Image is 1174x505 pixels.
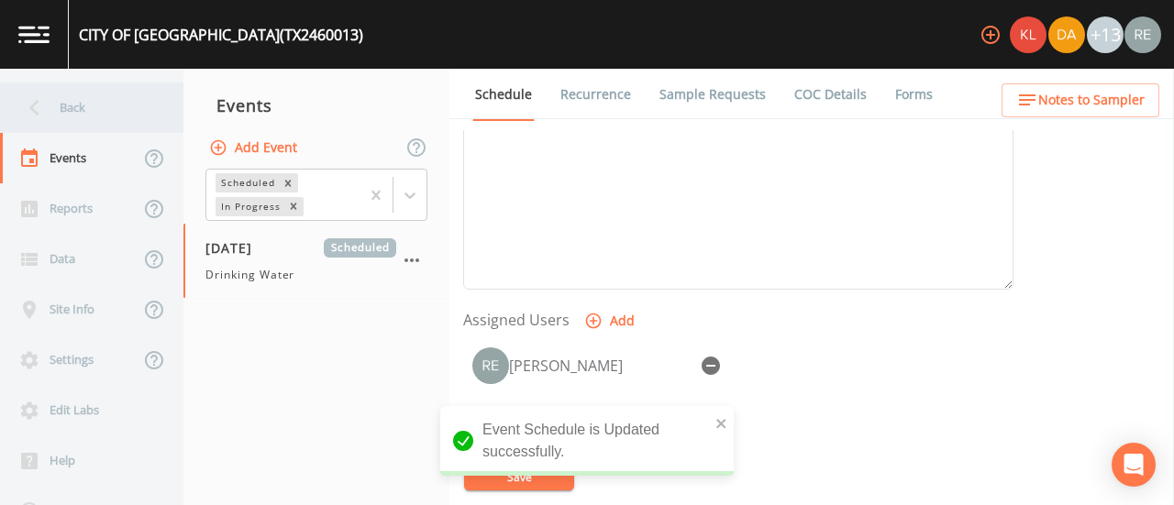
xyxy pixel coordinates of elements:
[509,355,692,377] div: [PERSON_NAME]
[1002,83,1159,117] button: Notes to Sampler
[1087,16,1124,53] div: +13
[472,347,509,384] img: e720f1e92442e99c2aab0e3b783e6548
[581,304,642,338] button: Add
[205,267,294,283] span: Drinking Water
[1124,16,1161,53] img: e720f1e92442e99c2aab0e3b783e6548
[183,224,449,299] a: [DATE]ScheduledDrinking Water
[463,309,570,331] label: Assigned Users
[792,69,869,120] a: COC Details
[472,69,535,121] a: Schedule
[278,173,298,192] div: Remove Scheduled
[1112,443,1156,487] div: Open Intercom Messenger
[216,173,278,192] div: Scheduled
[1010,16,1047,53] img: 9c4450d90d3b8045b2e5fa62e4f92659
[1047,16,1086,53] div: David Weber
[440,406,734,476] div: Event Schedule is Updated successfully.
[1048,16,1085,53] img: a84961a0472e9debc750dd08a004988d
[205,131,305,165] button: Add Event
[558,69,634,120] a: Recurrence
[892,69,936,120] a: Forms
[1038,89,1145,112] span: Notes to Sampler
[657,69,769,120] a: Sample Requests
[216,197,283,216] div: In Progress
[283,197,304,216] div: Remove In Progress
[79,24,363,46] div: CITY OF [GEOGRAPHIC_DATA] (TX2460013)
[1009,16,1047,53] div: Kler Teran
[715,412,728,434] button: close
[205,238,265,258] span: [DATE]
[183,82,449,128] div: Events
[324,238,396,258] span: Scheduled
[18,26,50,43] img: logo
